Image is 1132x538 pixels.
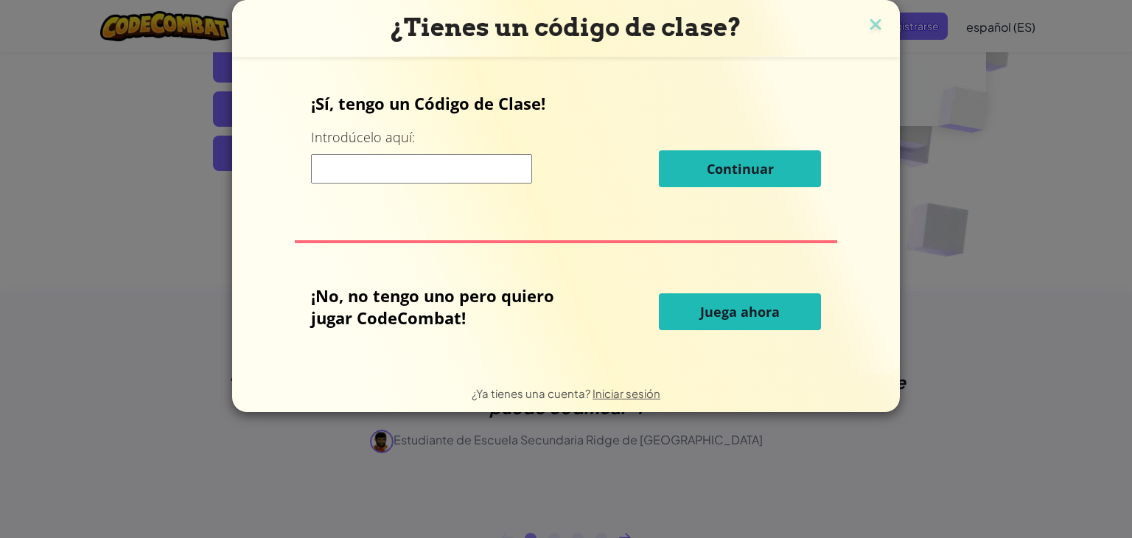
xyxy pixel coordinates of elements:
[311,92,545,114] font: ¡Sí, tengo un Código de Clase!
[659,150,821,187] button: Continuar
[700,303,780,321] font: Juega ahora
[593,386,660,400] a: Iniciar sesión
[311,128,415,146] font: Introdúcelo aquí:
[659,293,821,330] button: Juega ahora
[707,160,774,178] font: Continuar
[311,284,554,329] font: ¡No, no tengo uno pero quiero jugar CodeCombat!
[472,386,590,400] font: ¿Ya tienes una cuenta?
[866,15,885,37] img: icono de cerrar
[391,13,741,42] font: ¿Tienes un código de clase?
